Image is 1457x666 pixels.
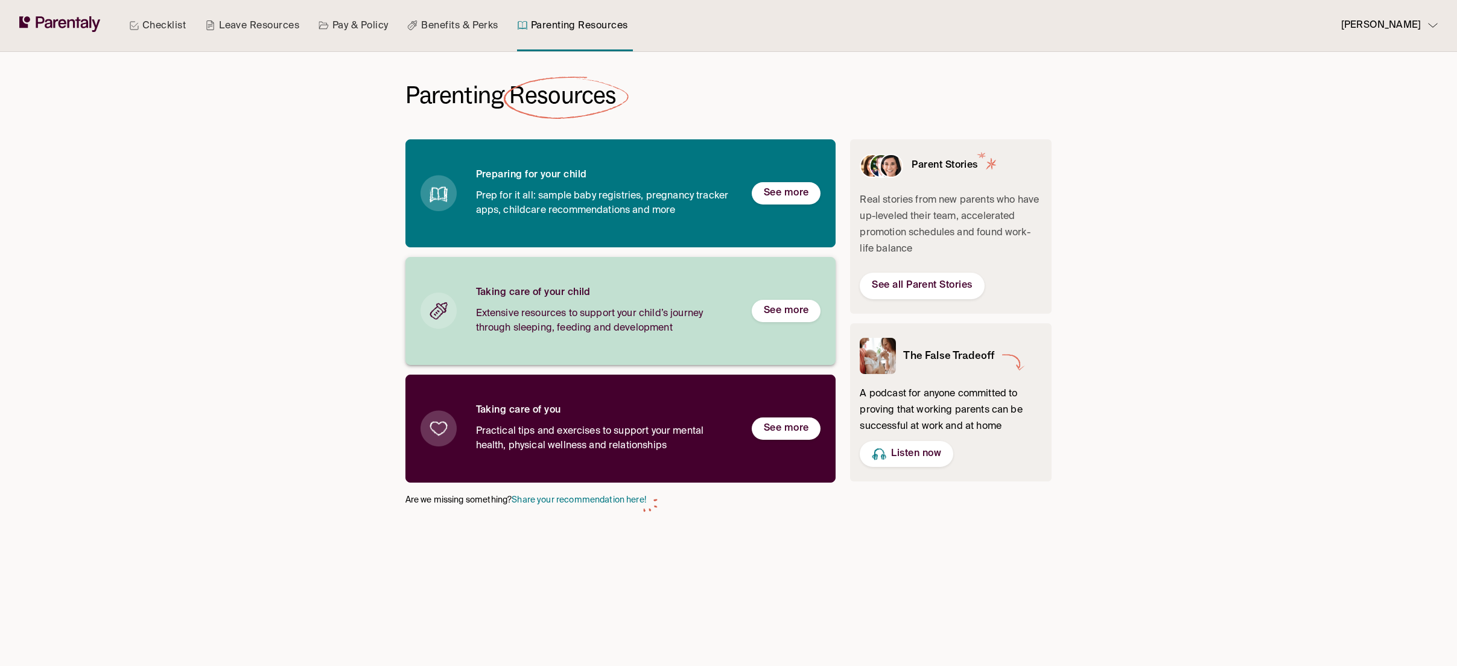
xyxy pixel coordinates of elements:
button: See more [752,417,821,440]
span: Resources [509,80,616,110]
a: Listen now [872,448,941,460]
button: Listen now [860,441,953,466]
span: Prep for it all: sample baby registries, pregnancy tracker apps, childcare recommendations and more [476,189,732,218]
button: See more [752,300,821,322]
p: Listen now [891,448,941,460]
a: Taking care of youPractical tips and exercises to support your mental health, physical wellness a... [405,375,836,483]
h6: See more [764,187,809,200]
h6: See more [764,422,809,435]
h6: Taking care of your child [476,287,732,299]
h3: The False Tradeoff [903,349,994,363]
span: Extensive resources to support your child’s journey through sleeping, feeding and development [476,306,732,335]
button: See more [752,182,821,205]
p: A podcast for anyone committed to proving that working parents can be successful at work and at home [860,386,1042,436]
span: Practical tips and exercises to support your mental health, physical wellness and relationships [476,424,732,453]
button: See all Parent Stories [860,273,984,299]
h6: See more [764,305,809,317]
h1: Parenting [405,81,617,110]
h6: Preparing for your child [476,169,732,182]
p: Are we missing something? [405,492,658,509]
a: See all Parent Stories [872,279,972,292]
h5: Parent Stories [912,159,977,172]
p: Real stories from new parents who have up-leveled their team, accelerated promotion schedules and... [860,192,1042,258]
img: Parenting resources sprinkle.svg [643,499,658,512]
p: [PERSON_NAME] [1341,17,1421,34]
a: Taking care of your childExtensive resources to support your child’s journey through sleeping, fe... [405,257,836,365]
h6: Taking care of you [476,404,732,417]
a: Preparing for your childPrep for it all: sample baby registries, pregnancy tracker apps, childcar... [405,139,836,247]
a: Share your recommendation here! [512,496,646,504]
